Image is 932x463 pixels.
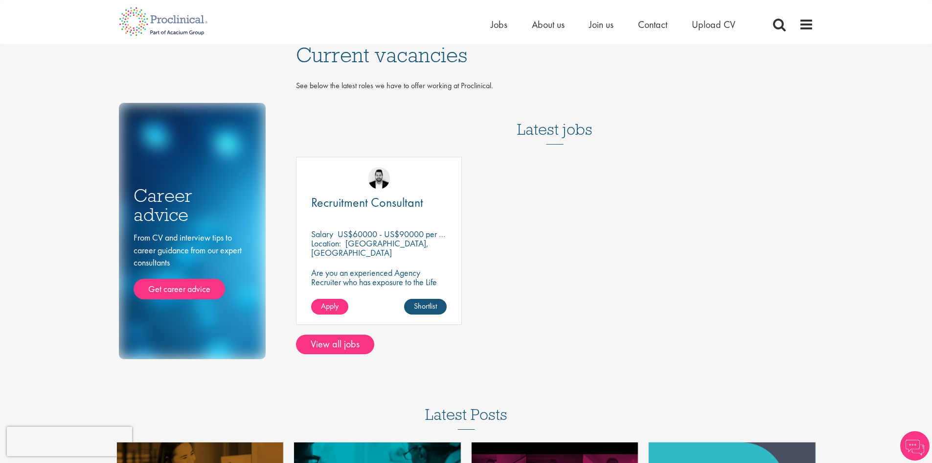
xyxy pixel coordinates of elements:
a: View all jobs [296,335,374,354]
img: Ross Wilkings [368,167,390,189]
a: Join us [589,18,614,31]
a: About us [532,18,565,31]
a: Jobs [491,18,507,31]
div: From CV and interview tips to career guidance from our expert consultants [134,231,251,299]
h3: Latest jobs [517,97,592,145]
a: Get career advice [134,279,225,299]
p: US$60000 - US$90000 per annum [338,228,461,240]
a: Apply [311,299,348,315]
span: Location: [311,238,341,249]
p: Are you an experienced Agency Recruiter who has exposure to the Life Sciences market and looking ... [311,268,447,305]
span: Salary [311,228,333,240]
iframe: reCAPTCHA [7,427,132,456]
img: Chatbot [900,431,930,461]
a: Upload CV [692,18,735,31]
a: Contact [638,18,667,31]
span: Recruitment Consultant [311,194,423,211]
span: Current vacancies [296,42,467,68]
span: Apply [321,301,339,311]
p: [GEOGRAPHIC_DATA], [GEOGRAPHIC_DATA] [311,238,429,258]
p: See below the latest roles we have to offer working at Proclinical. [296,80,814,92]
h3: Career advice [134,186,251,224]
a: Shortlist [404,299,447,315]
h3: Latest Posts [425,406,507,430]
a: Recruitment Consultant [311,196,447,209]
